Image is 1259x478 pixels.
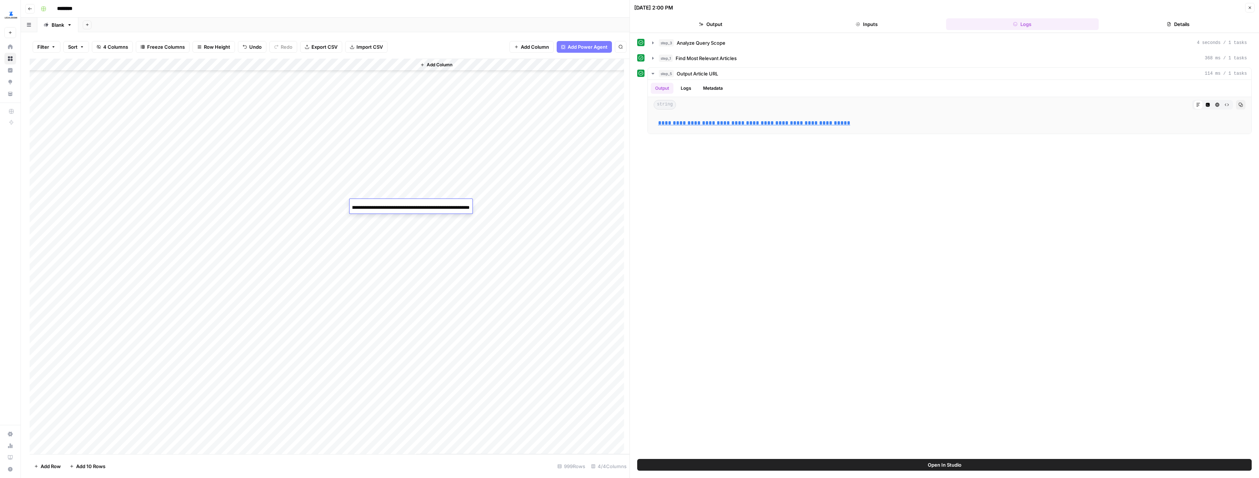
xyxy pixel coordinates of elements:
button: Filter [33,41,60,53]
button: Add 10 Rows [65,460,110,472]
span: Sort [68,43,78,51]
span: 4 Columns [103,43,128,51]
button: Row Height [193,41,235,53]
span: 4 seconds / 1 tasks [1197,40,1247,46]
span: Add 10 Rows [76,463,105,470]
span: Export CSV [311,43,337,51]
button: Sort [63,41,89,53]
span: step_5 [659,70,674,77]
button: Freeze Columns [136,41,190,53]
button: Redo [269,41,297,53]
div: Blank [52,21,64,29]
span: Find Most Relevant Articles [676,55,737,62]
button: Details [1102,18,1255,30]
span: Add Column [427,62,452,68]
a: Settings [4,428,16,440]
button: Add Power Agent [557,41,612,53]
span: Output Article URL [677,70,718,77]
div: 114 ms / 1 tasks [648,80,1251,134]
a: Learning Hub [4,452,16,463]
a: Your Data [4,88,16,100]
button: 368 ms / 1 tasks [648,52,1251,64]
div: 999 Rows [554,460,588,472]
button: Inputs [790,18,943,30]
button: Open In Studio [637,459,1252,471]
button: Import CSV [345,41,388,53]
img: LegalZoom Logo [4,8,18,22]
span: Add Row [41,463,61,470]
div: 4/4 Columns [588,460,629,472]
button: Export CSV [300,41,342,53]
span: Analyze Query Scope [677,39,725,47]
button: Add Column [417,60,455,70]
span: string [654,100,676,110]
button: Logs [676,83,696,94]
span: Add Column [521,43,549,51]
button: Help + Support [4,463,16,475]
span: Filter [37,43,49,51]
span: step_1 [659,55,673,62]
span: Row Height [204,43,230,51]
span: Import CSV [356,43,383,51]
span: Freeze Columns [147,43,185,51]
span: 368 ms / 1 tasks [1205,55,1247,62]
button: 4 seconds / 1 tasks [648,37,1251,49]
span: step_3 [659,39,674,47]
button: Add Row [30,460,65,472]
button: Output [634,18,787,30]
button: Undo [238,41,266,53]
a: Opportunities [4,76,16,88]
a: Insights [4,64,16,76]
button: Add Column [509,41,554,53]
span: Undo [249,43,262,51]
a: Blank [37,18,78,32]
button: Output [651,83,673,94]
button: 114 ms / 1 tasks [648,68,1251,79]
span: Redo [281,43,292,51]
button: 4 Columns [92,41,133,53]
span: Add Power Agent [568,43,608,51]
a: Usage [4,440,16,452]
a: Home [4,41,16,53]
button: Workspace: LegalZoom [4,6,16,24]
button: Metadata [699,83,727,94]
button: Logs [946,18,1099,30]
div: [DATE] 2:00 PM [634,4,673,11]
a: Browse [4,53,16,64]
span: Open In Studio [928,461,961,468]
span: 114 ms / 1 tasks [1205,70,1247,77]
